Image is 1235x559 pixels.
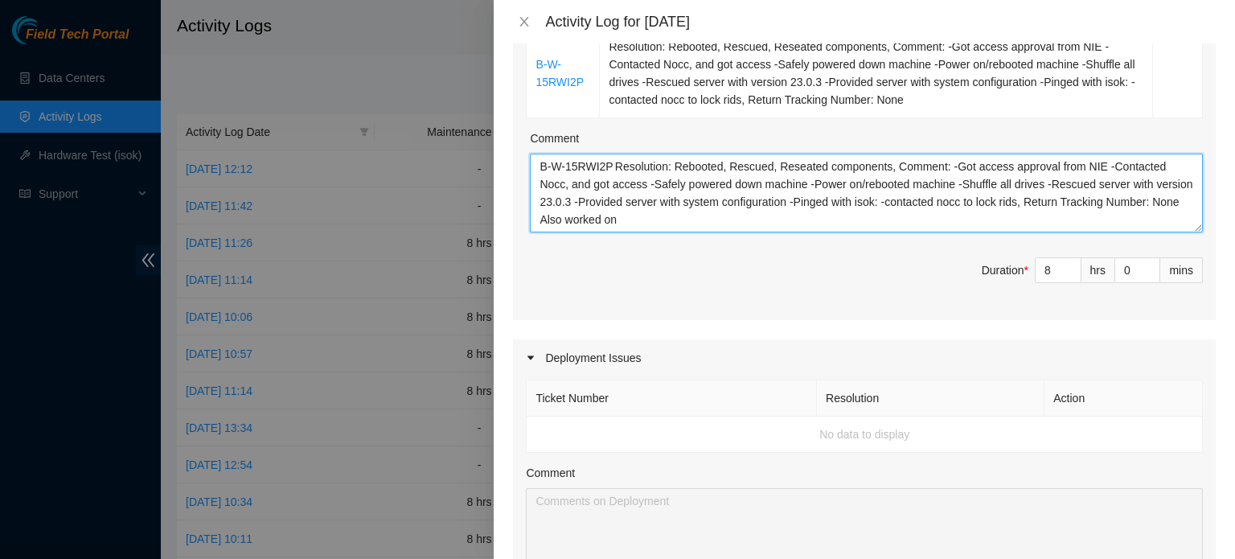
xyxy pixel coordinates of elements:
td: Resolution: Rebooted, Rescued, Reseated components, Comment: -Got access approval from NIE -Conta... [600,29,1153,118]
button: Close [513,14,535,30]
a: B-W-15RWI2P [535,58,584,88]
textarea: Comment [530,154,1203,232]
span: caret-right [526,353,535,363]
th: Ticket Number [527,380,817,417]
div: mins [1160,257,1203,283]
div: hrs [1081,257,1115,283]
td: No data to display [527,417,1203,453]
div: Deployment Issues [513,339,1216,376]
label: Comment [526,464,575,482]
label: Comment [530,129,579,147]
div: Duration [982,261,1028,279]
th: Action [1044,380,1203,417]
span: close [518,15,531,28]
div: Activity Log for [DATE] [545,13,1216,31]
th: Resolution [817,380,1044,417]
